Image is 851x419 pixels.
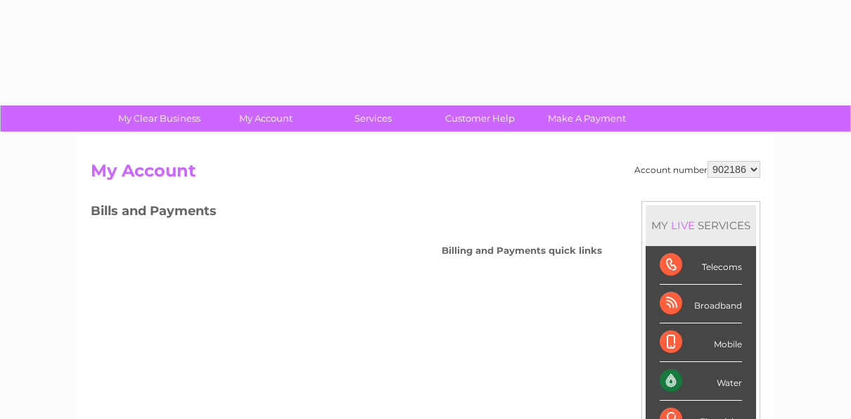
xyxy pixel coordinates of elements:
div: Water [660,362,742,401]
a: Customer Help [422,105,538,131]
div: MY SERVICES [646,205,756,245]
h2: My Account [91,161,760,188]
div: Account number [634,161,760,178]
div: LIVE [668,219,698,232]
a: My Account [208,105,324,131]
div: Broadband [660,285,742,323]
a: Make A Payment [529,105,645,131]
div: Telecoms [660,246,742,285]
h4: Billing and Payments quick links [442,245,602,256]
a: Services [315,105,431,131]
h3: Bills and Payments [91,201,602,226]
div: Mobile [660,323,742,362]
a: My Clear Business [101,105,217,131]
